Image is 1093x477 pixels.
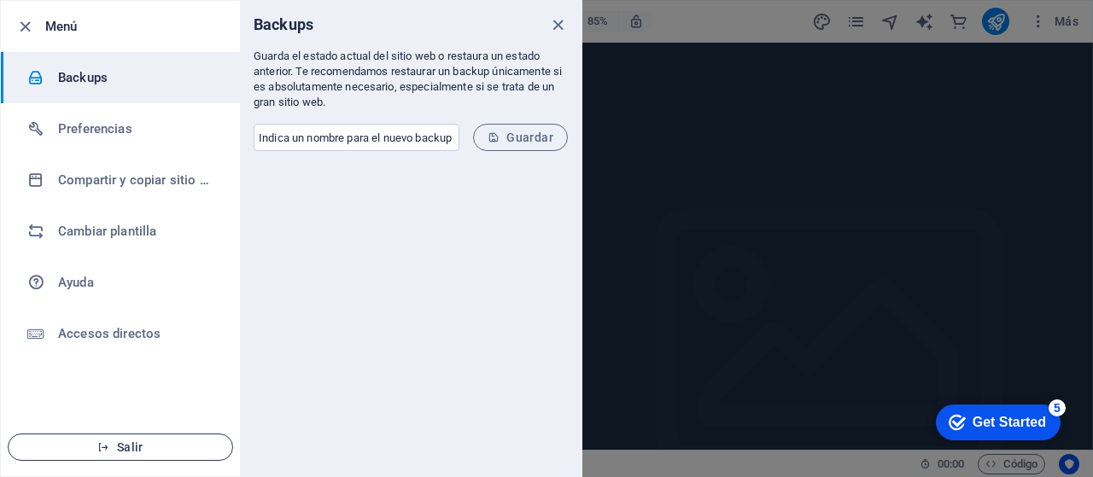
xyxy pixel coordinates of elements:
[22,440,219,454] span: Salir
[14,9,138,44] div: Get Started 5 items remaining, 0% complete
[8,433,233,461] button: Salir
[488,131,553,144] span: Guardar
[58,272,216,293] h6: Ayuda
[58,67,216,88] h6: Backups
[547,15,568,35] button: close
[254,49,568,110] p: Guarda el estado actual del sitio web o restaura un estado anterior. Te recomendamos restaurar un...
[50,19,124,34] div: Get Started
[58,119,216,139] h6: Preferencias
[58,323,216,344] h6: Accesos directos
[254,15,313,35] h6: Backups
[58,221,216,241] h6: Cambiar plantilla
[45,16,226,37] h6: Menú
[58,170,216,190] h6: Compartir y copiar sitio web
[473,124,568,151] button: Guardar
[254,124,459,151] input: Indica un nombre para el nuevo backup (opcional)
[1,257,240,308] a: Ayuda
[126,3,143,20] div: 5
